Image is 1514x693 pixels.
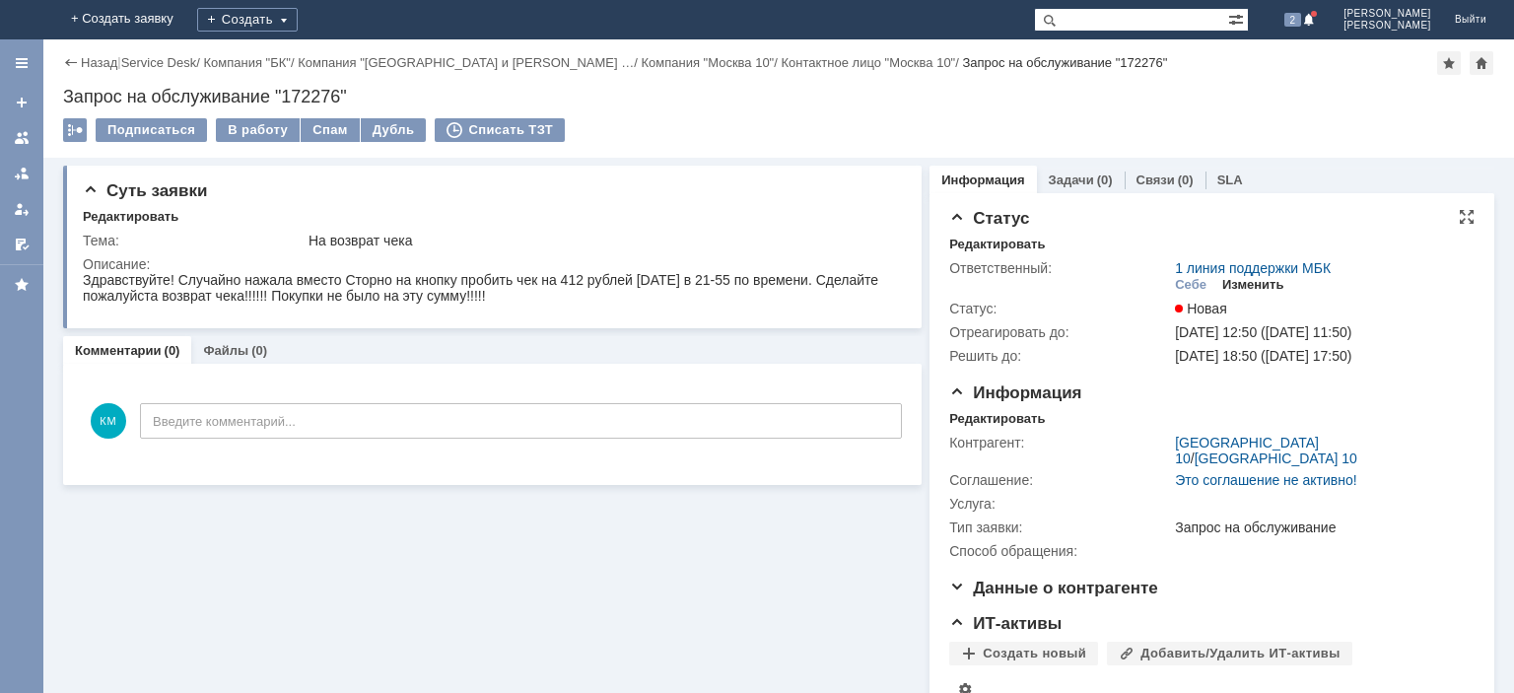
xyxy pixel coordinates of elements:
[1175,301,1227,316] span: Новая
[165,343,180,358] div: (0)
[75,343,162,358] a: Комментарии
[117,54,120,69] div: |
[1175,324,1351,340] span: [DATE] 12:50 ([DATE] 11:50)
[63,87,1494,106] div: Запрос на обслуживание "172276"
[83,181,207,200] span: Суть заявки
[6,229,37,260] a: Мои согласования
[91,403,126,439] span: КМ
[949,209,1029,228] span: Статус
[251,343,267,358] div: (0)
[197,8,298,32] div: Создать
[298,55,634,70] a: Компания "[GEOGRAPHIC_DATA] и [PERSON_NAME] …
[949,301,1171,316] div: Статус:
[949,472,1171,488] div: Соглашение:
[949,237,1045,252] div: Редактировать
[6,87,37,118] a: Создать заявку
[949,579,1158,597] span: Данные о контрагенте
[949,324,1171,340] div: Отреагировать до:
[949,260,1171,276] div: Ответственный:
[1343,20,1431,32] span: [PERSON_NAME]
[1459,209,1475,225] div: На всю страницу
[1284,13,1302,27] span: 2
[1222,277,1284,293] div: Изменить
[1175,435,1319,466] a: [GEOGRAPHIC_DATA] 10
[962,55,1167,70] div: Запрос на обслуживание "172276"
[6,193,37,225] a: Мои заявки
[203,55,290,70] a: Компания "БК"
[298,55,641,70] div: /
[641,55,774,70] a: Компания "Москва 10"
[1049,173,1094,187] a: Задачи
[203,55,298,70] div: /
[949,348,1171,364] div: Решить до:
[6,122,37,154] a: Заявки на командах
[1470,51,1493,75] div: Сделать домашней страницей
[81,55,117,70] a: Назад
[641,55,781,70] div: /
[121,55,197,70] a: Service Desk
[1228,9,1248,28] span: Расширенный поиск
[309,233,894,248] div: На возврат чека
[1217,173,1243,187] a: SLA
[782,55,963,70] div: /
[1195,450,1357,466] a: [GEOGRAPHIC_DATA] 10
[949,383,1081,402] span: Информация
[949,520,1171,535] div: Тип заявки:
[1175,472,1357,488] a: Это соглашение не активно!
[83,233,305,248] div: Тема:
[949,543,1171,559] div: Способ обращения:
[949,435,1171,450] div: Контрагент:
[1136,173,1175,187] a: Связи
[949,614,1062,633] span: ИТ-активы
[1175,520,1465,535] div: Запрос на обслуживание
[782,55,956,70] a: Контактное лицо "Москва 10"
[949,496,1171,512] div: Услуга:
[1437,51,1461,75] div: Добавить в избранное
[1175,260,1331,276] a: 1 линия поддержки МБК
[6,158,37,189] a: Заявки в моей ответственности
[203,343,248,358] a: Файлы
[121,55,204,70] div: /
[1175,435,1465,466] div: /
[1175,277,1206,293] div: Себе
[83,256,898,272] div: Описание:
[1097,173,1113,187] div: (0)
[1178,173,1194,187] div: (0)
[949,411,1045,427] div: Редактировать
[1343,8,1431,20] span: [PERSON_NAME]
[1175,348,1351,364] span: [DATE] 18:50 ([DATE] 17:50)
[83,209,178,225] div: Редактировать
[941,173,1024,187] a: Информация
[63,118,87,142] div: Работа с массовостью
